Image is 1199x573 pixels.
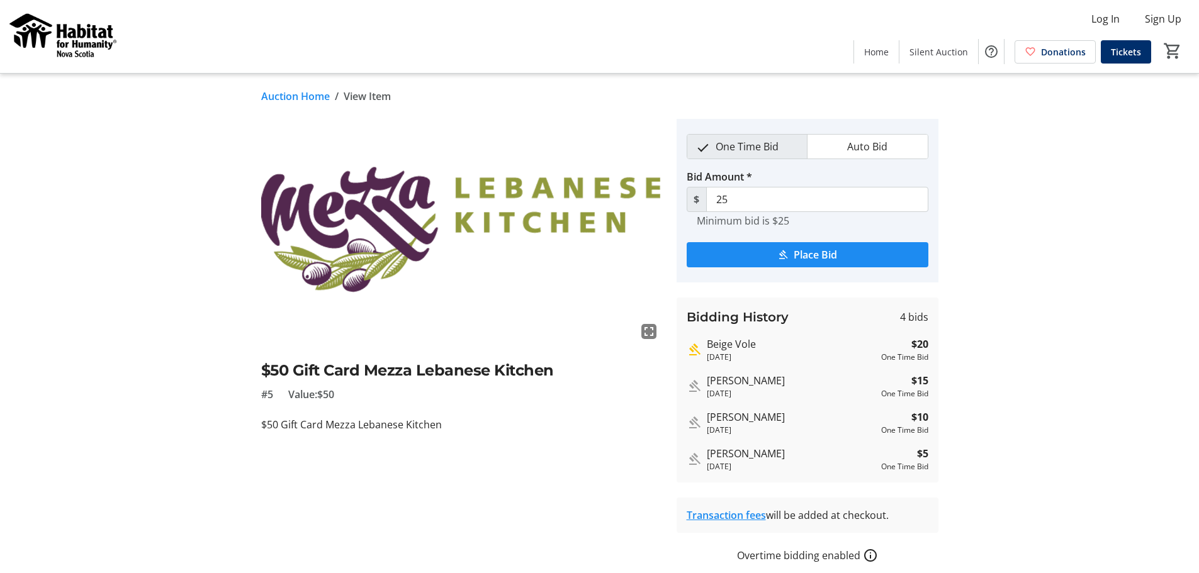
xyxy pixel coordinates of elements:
mat-icon: fullscreen [641,324,656,339]
div: [DATE] [707,425,876,436]
div: [DATE] [707,388,876,399]
button: Help [979,39,1004,64]
div: Overtime bidding enabled [677,548,938,563]
strong: $20 [911,337,928,352]
div: Beige Vole [707,337,876,352]
span: 4 bids [900,309,928,325]
span: View Item [344,89,391,104]
span: Tickets [1111,45,1141,58]
span: Auto Bid [840,135,895,159]
span: Value: $50 [288,387,334,402]
label: Bid Amount * [687,169,752,184]
button: Sign Up [1135,9,1191,29]
span: Home [864,45,889,58]
span: #5 [261,387,273,402]
button: Cart [1161,40,1184,62]
p: $50 Gift Card Mezza Lebanese Kitchen [261,417,661,432]
mat-icon: Outbid [687,452,702,467]
div: One Time Bid [881,461,928,472]
div: One Time Bid [881,352,928,363]
strong: $5 [917,446,928,461]
img: Habitat for Humanity Nova Scotia's Logo [8,5,120,68]
div: One Time Bid [881,388,928,399]
div: [DATE] [707,461,876,472]
div: [PERSON_NAME] [707,373,876,388]
span: One Time Bid [708,135,786,159]
a: Transaction fees [687,508,766,522]
strong: $10 [911,409,928,425]
div: [PERSON_NAME] [707,446,876,461]
span: $ [687,187,707,212]
span: Sign Up [1145,11,1181,26]
button: Place Bid [687,242,928,267]
span: Donations [1041,45,1086,58]
span: Log In [1091,11,1120,26]
a: Home [854,40,899,64]
div: [DATE] [707,352,876,363]
div: [PERSON_NAME] [707,409,876,425]
a: Silent Auction [899,40,978,64]
h3: Bidding History [687,308,789,326]
div: will be added at checkout. [687,508,928,523]
img: Image [261,119,661,344]
a: Auction Home [261,89,330,104]
mat-icon: Highest bid [687,342,702,357]
span: Place Bid [794,247,837,262]
a: Donations [1015,40,1096,64]
div: One Time Bid [881,425,928,436]
mat-icon: Outbid [687,415,702,430]
a: Tickets [1101,40,1151,64]
mat-icon: Outbid [687,379,702,394]
strong: $15 [911,373,928,388]
tr-hint: Minimum bid is $25 [697,214,789,227]
a: How overtime bidding works for silent auctions [863,548,878,563]
span: / [335,89,339,104]
button: Log In [1081,9,1130,29]
span: Silent Auction [909,45,968,58]
h2: $50 Gift Card Mezza Lebanese Kitchen [261,359,661,382]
